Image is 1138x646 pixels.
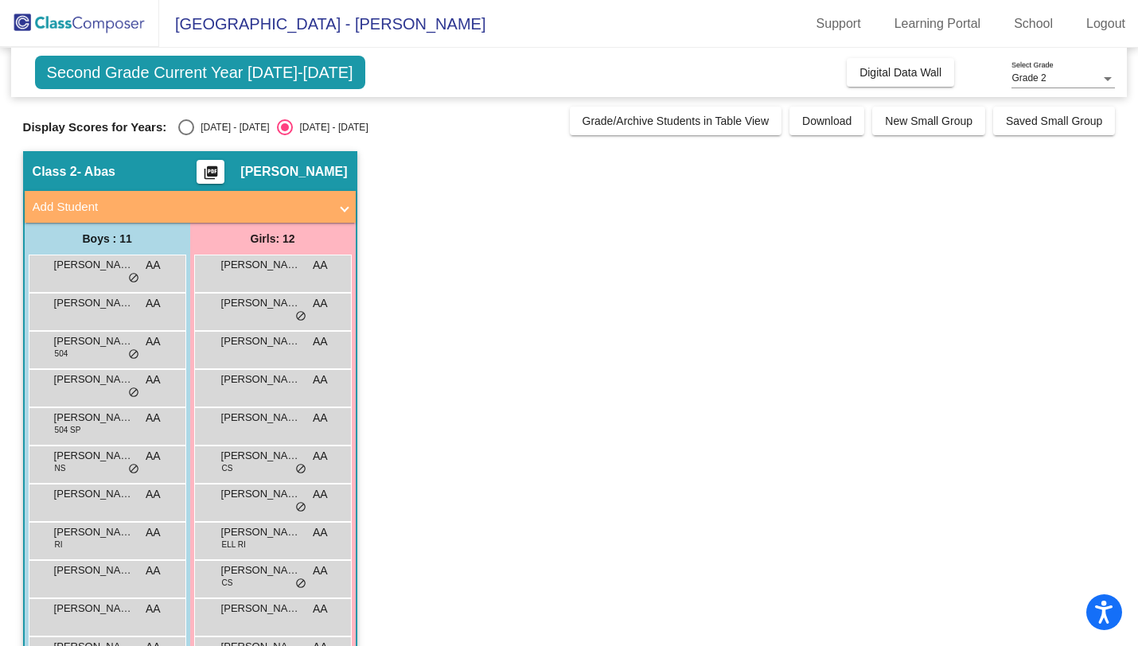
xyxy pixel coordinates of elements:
span: 504 [55,348,68,360]
span: New Small Group [885,115,972,127]
button: Grade/Archive Students in Table View [570,107,782,135]
span: Class 2 [33,164,77,180]
span: [GEOGRAPHIC_DATA] - [PERSON_NAME] [159,11,485,37]
span: do_not_disturb_alt [128,387,139,399]
span: [PERSON_NAME] [54,524,134,540]
span: [PERSON_NAME] [54,486,134,502]
span: do_not_disturb_alt [295,463,306,476]
span: CS [222,462,233,474]
button: New Small Group [872,107,985,135]
mat-expansion-panel-header: Add Student [25,191,356,223]
span: AA [146,410,161,426]
span: [PERSON_NAME] [54,333,134,349]
span: AA [313,372,328,388]
mat-panel-title: Add Student [33,198,329,216]
span: AA [146,448,161,465]
span: Grade/Archive Students in Table View [583,115,770,127]
mat-icon: picture_as_pdf [201,165,220,187]
span: [PERSON_NAME] [54,257,134,273]
span: [PERSON_NAME] [54,372,134,387]
span: Digital Data Wall [859,66,941,79]
span: do_not_disturb_alt [295,501,306,514]
div: [DATE] - [DATE] [194,120,269,134]
span: AA [146,601,161,617]
span: CS [222,577,233,589]
button: Print Students Details [197,160,224,184]
span: [PERSON_NAME] [221,448,301,464]
mat-radio-group: Select an option [178,119,368,135]
span: [PERSON_NAME] [221,524,301,540]
button: Digital Data Wall [847,58,954,87]
span: AA [146,257,161,274]
span: [PERSON_NAME] [221,333,301,349]
span: [PERSON_NAME] [221,257,301,273]
span: AA [146,486,161,503]
span: Second Grade Current Year [DATE]-[DATE] [35,56,365,89]
span: 504 SP [55,424,81,436]
span: [PERSON_NAME] [221,295,301,311]
span: Download [802,115,852,127]
span: NS [55,462,66,474]
span: [PERSON_NAME] [221,410,301,426]
span: do_not_disturb_alt [128,348,139,361]
span: RI [55,539,63,551]
span: do_not_disturb_alt [295,310,306,323]
span: do_not_disturb_alt [295,578,306,590]
button: Download [789,107,864,135]
span: AA [313,295,328,312]
span: [PERSON_NAME] [240,164,347,180]
span: AA [313,601,328,617]
div: Girls: 12 [190,223,356,255]
a: Learning Portal [882,11,994,37]
span: [PERSON_NAME] [54,601,134,617]
span: Grade 2 [1011,72,1046,84]
span: AA [146,295,161,312]
span: - Abas [77,164,115,180]
span: do_not_disturb_alt [128,272,139,285]
span: [PERSON_NAME] [54,295,134,311]
span: AA [313,486,328,503]
button: Saved Small Group [993,107,1115,135]
span: do_not_disturb_alt [128,463,139,476]
span: AA [146,524,161,541]
span: [PERSON_NAME] [221,601,301,617]
a: School [1001,11,1066,37]
span: AA [146,562,161,579]
span: AA [313,562,328,579]
div: [DATE] - [DATE] [293,120,368,134]
span: [PERSON_NAME] [221,372,301,387]
span: [PERSON_NAME] [PERSON_NAME] [54,448,134,464]
span: AA [313,333,328,350]
span: AA [146,372,161,388]
span: ELL RI [222,539,246,551]
span: AA [146,333,161,350]
span: [PERSON_NAME] [221,486,301,502]
span: Saved Small Group [1006,115,1102,127]
a: Support [804,11,874,37]
a: Logout [1074,11,1138,37]
span: AA [313,448,328,465]
div: Boys : 11 [25,223,190,255]
span: [PERSON_NAME] [54,562,134,578]
span: AA [313,410,328,426]
span: AA [313,524,328,541]
span: [PERSON_NAME] [54,410,134,426]
span: AA [313,257,328,274]
span: Display Scores for Years: [23,120,167,134]
span: [PERSON_NAME] [221,562,301,578]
